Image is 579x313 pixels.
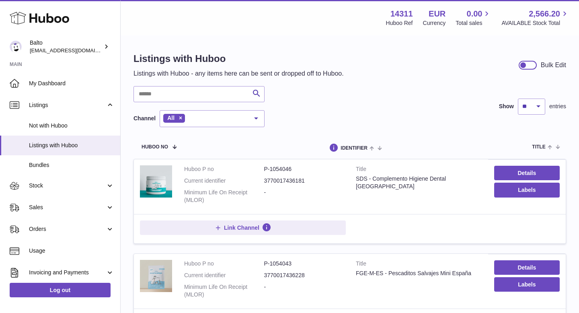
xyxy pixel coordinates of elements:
[29,204,106,211] span: Sales
[264,283,344,299] dd: -
[184,177,264,185] dt: Current identifier
[264,272,344,279] dd: 3770017436228
[264,189,344,204] dd: -
[341,146,368,151] span: identifier
[29,122,114,130] span: Not with Huboo
[30,47,118,54] span: [EMAIL_ADDRESS][DOMAIN_NAME]
[494,277,560,292] button: Labels
[501,8,569,27] a: 2,566.20 AVAILABLE Stock Total
[167,115,175,121] span: All
[133,115,156,122] label: Channel
[386,19,413,27] div: Huboo Ref
[184,165,264,173] dt: Huboo P no
[264,165,344,173] dd: P-1054046
[10,283,111,297] a: Log out
[30,39,102,54] div: Balto
[356,175,482,190] div: SDS - Complemento Higiene Dental [GEOGRAPHIC_DATA]
[456,8,491,27] a: 0.00 Total sales
[356,165,482,175] strong: Title
[140,260,172,292] img: FGE-M-ES - Pescaditos Salvajes Mini España
[10,41,22,53] img: softiontesting@gmail.com
[224,224,259,231] span: Link Channel
[467,8,482,19] span: 0.00
[499,103,514,110] label: Show
[501,19,569,27] span: AVAILABLE Stock Total
[184,283,264,299] dt: Minimum Life On Receipt (MLOR)
[184,272,264,279] dt: Current identifier
[133,52,344,65] h1: Listings with Huboo
[541,61,566,70] div: Bulk Edit
[140,220,346,235] button: Link Channel
[390,8,413,19] strong: 14311
[140,165,172,198] img: SDS - Complemento Higiene Dental España
[494,260,560,275] a: Details
[429,8,446,19] strong: EUR
[456,19,491,27] span: Total sales
[29,101,106,109] span: Listings
[29,269,106,276] span: Invoicing and Payments
[529,8,560,19] span: 2,566.20
[184,189,264,204] dt: Minimum Life On Receipt (MLOR)
[29,161,114,169] span: Bundles
[184,260,264,268] dt: Huboo P no
[29,225,106,233] span: Orders
[356,260,482,270] strong: Title
[356,270,482,277] div: FGE-M-ES - Pescaditos Salvajes Mini España
[264,260,344,268] dd: P-1054043
[264,177,344,185] dd: 3770017436181
[29,142,114,149] span: Listings with Huboo
[494,166,560,180] a: Details
[29,80,114,87] span: My Dashboard
[549,103,566,110] span: entries
[423,19,446,27] div: Currency
[532,144,545,150] span: title
[29,247,114,255] span: Usage
[142,144,168,150] span: Huboo no
[29,182,106,189] span: Stock
[494,183,560,197] button: Labels
[133,69,344,78] p: Listings with Huboo - any items here can be sent or dropped off to Huboo.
